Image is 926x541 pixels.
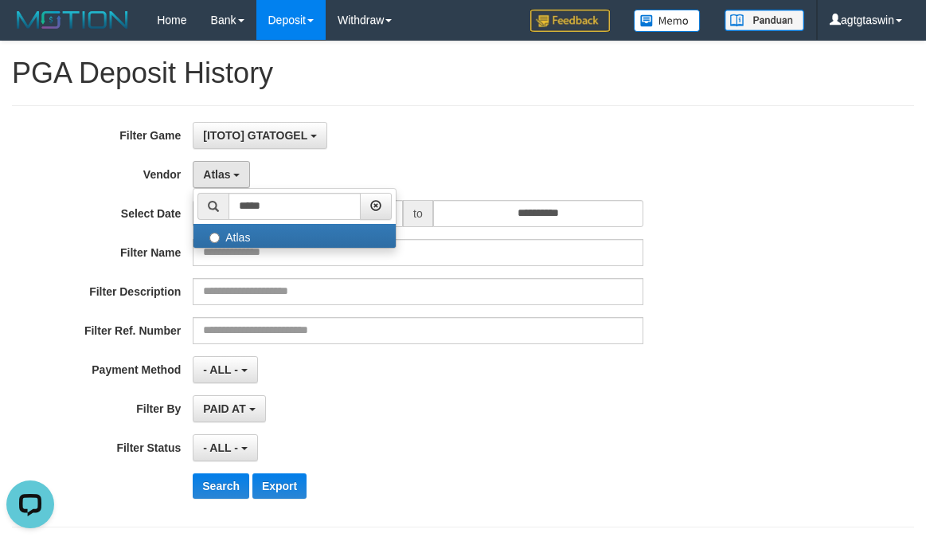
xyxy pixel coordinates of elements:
img: MOTION_logo.png [12,8,133,32]
img: Feedback.jpg [530,10,610,32]
img: Button%20Memo.svg [634,10,701,32]
h1: PGA Deposit History [12,57,914,89]
span: PAID AT [203,402,245,415]
span: Atlas [203,168,230,181]
button: - ALL - [193,434,257,461]
span: [ITOTO] GTATOGEL [203,129,307,142]
span: - ALL - [203,441,238,454]
button: Export [252,473,307,499]
button: Open LiveChat chat widget [6,6,54,54]
button: Search [193,473,249,499]
label: Atlas [193,224,396,248]
input: Atlas [209,233,220,243]
img: panduan.png [725,10,804,31]
span: - ALL - [203,363,238,376]
span: to [403,200,433,227]
button: - ALL - [193,356,257,383]
button: Atlas [193,161,250,188]
button: [ITOTO] GTATOGEL [193,122,327,149]
button: PAID AT [193,395,265,422]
